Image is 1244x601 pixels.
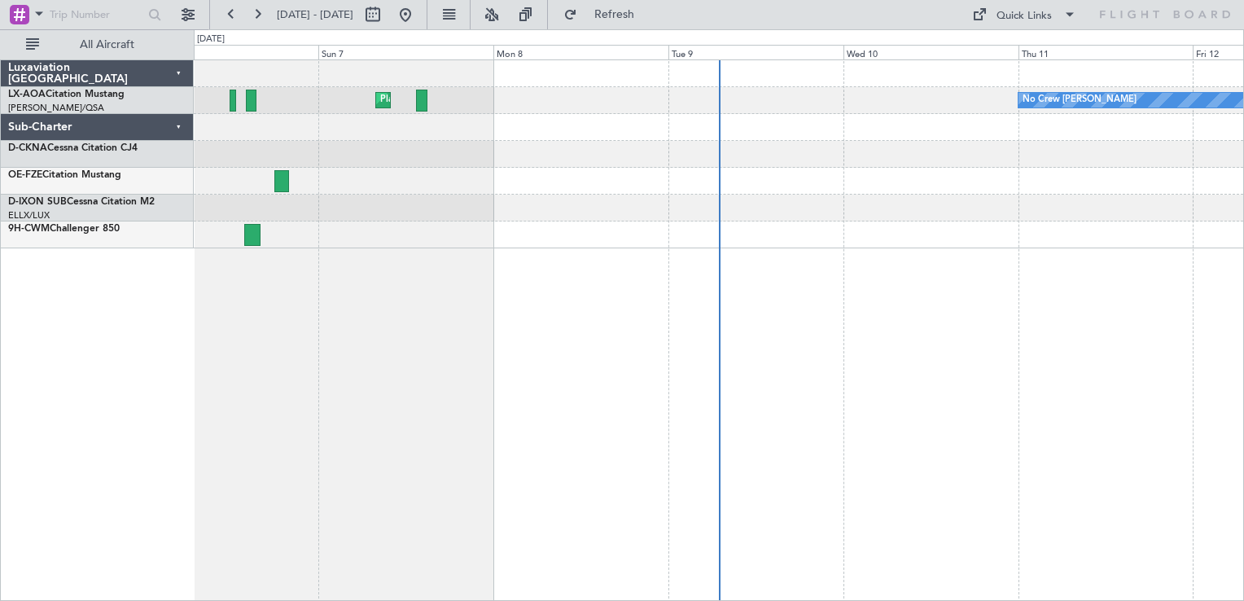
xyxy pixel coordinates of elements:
[1023,88,1137,112] div: No Crew [PERSON_NAME]
[556,2,654,28] button: Refresh
[843,45,1018,59] div: Wed 10
[8,209,50,222] a: ELLX/LUX
[964,2,1084,28] button: Quick Links
[8,197,155,207] a: D-IXON SUBCessna Citation M2
[668,45,843,59] div: Tue 9
[42,39,172,50] span: All Aircraft
[8,102,104,114] a: [PERSON_NAME]/QSA
[143,45,318,59] div: Sat 6
[50,2,143,27] input: Trip Number
[580,9,649,20] span: Refresh
[18,32,177,58] button: All Aircraft
[8,224,120,234] a: 9H-CWMChallenger 850
[8,224,50,234] span: 9H-CWM
[318,45,493,59] div: Sun 7
[8,197,67,207] span: D-IXON SUB
[8,90,46,99] span: LX-AOA
[1018,45,1194,59] div: Thu 11
[197,33,225,46] div: [DATE]
[997,8,1052,24] div: Quick Links
[8,90,125,99] a: LX-AOACitation Mustang
[8,170,42,180] span: OE-FZE
[277,7,353,22] span: [DATE] - [DATE]
[8,143,47,153] span: D-CKNA
[380,88,637,112] div: Planned Maint [GEOGRAPHIC_DATA] ([GEOGRAPHIC_DATA])
[8,170,121,180] a: OE-FZECitation Mustang
[493,45,668,59] div: Mon 8
[8,143,138,153] a: D-CKNACessna Citation CJ4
